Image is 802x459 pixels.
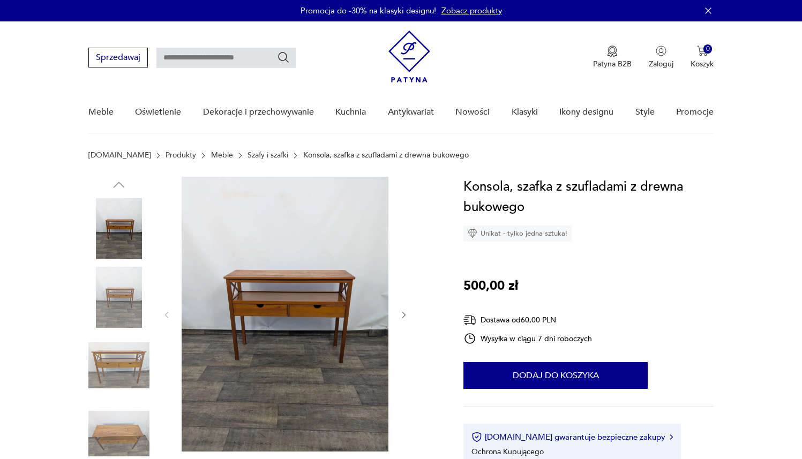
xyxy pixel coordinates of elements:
img: Ikonka użytkownika [656,46,666,56]
a: Klasyki [512,92,538,133]
img: Zdjęcie produktu Konsola, szafka z szufladami z drewna bukowego [88,198,149,259]
img: Ikona certyfikatu [471,432,482,442]
p: Konsola, szafka z szufladami z drewna bukowego [303,151,469,160]
img: Ikona diamentu [468,229,477,238]
button: Szukaj [277,51,290,64]
img: Zdjęcie produktu Konsola, szafka z szufladami z drewna bukowego [88,335,149,396]
p: Patyna B2B [593,59,632,69]
div: Dostawa od 60,00 PLN [463,313,592,327]
img: Zdjęcie produktu Konsola, szafka z szufladami z drewna bukowego [182,177,388,452]
img: Ikona strzałki w prawo [670,434,673,440]
a: Meble [88,92,114,133]
button: [DOMAIN_NAME] gwarantuje bezpieczne zakupy [471,432,672,442]
a: Zobacz produkty [441,5,502,16]
button: Patyna B2B [593,46,632,69]
a: Promocje [676,92,714,133]
img: Ikona medalu [607,46,618,57]
a: Dekoracje i przechowywanie [203,92,314,133]
p: Zaloguj [649,59,673,69]
a: Nowości [455,92,490,133]
img: Patyna - sklep z meblami i dekoracjami vintage [388,31,430,82]
div: Unikat - tylko jedna sztuka! [463,225,572,242]
a: Szafy i szafki [248,151,288,160]
a: Sprzedawaj [88,55,148,62]
p: Promocja do -30% na klasyki designu! [301,5,436,16]
h1: Konsola, szafka z szufladami z drewna bukowego [463,177,714,217]
a: Meble [211,151,233,160]
a: [DOMAIN_NAME] [88,151,151,160]
button: Sprzedawaj [88,48,148,67]
div: 0 [703,44,713,54]
a: Produkty [166,151,196,160]
a: Kuchnia [335,92,366,133]
a: Style [635,92,655,133]
button: 0Koszyk [691,46,714,69]
button: Zaloguj [649,46,673,69]
a: Oświetlenie [135,92,181,133]
img: Zdjęcie produktu Konsola, szafka z szufladami z drewna bukowego [88,267,149,328]
p: 500,00 zł [463,276,518,296]
a: Ikony designu [559,92,613,133]
img: Ikona koszyka [697,46,708,56]
a: Ikona medaluPatyna B2B [593,46,632,69]
img: Ikona dostawy [463,313,476,327]
p: Koszyk [691,59,714,69]
div: Wysyłka w ciągu 7 dni roboczych [463,332,592,345]
button: Dodaj do koszyka [463,362,648,389]
a: Antykwariat [388,92,434,133]
li: Ochrona Kupującego [471,447,544,457]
